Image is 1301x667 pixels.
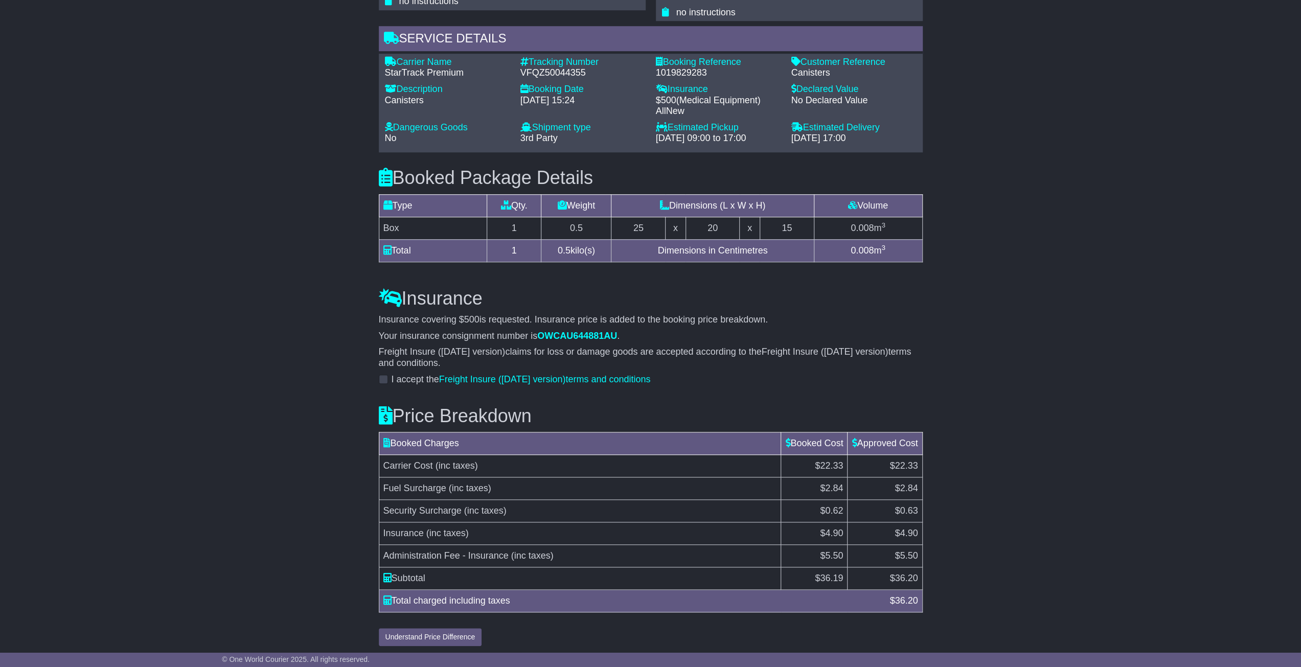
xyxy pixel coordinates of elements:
div: StarTrack Premium [385,67,510,79]
td: Dimensions (L x W x H) [611,194,814,217]
div: Shipment type [520,122,646,133]
sup: 3 [881,244,885,251]
div: Customer Reference [791,57,917,68]
span: Medical Equipment [679,95,758,105]
span: Fuel Surcharge [383,483,446,493]
div: 1019829283 [656,67,781,79]
td: Qty. [487,194,541,217]
span: Freight Insure ([DATE] version) [762,347,888,357]
td: x [740,217,760,239]
div: [DATE] 15:24 [520,95,646,106]
td: Approved Cost [848,432,922,455]
span: Freight Insure ([DATE] version) [439,374,566,384]
div: $ ( ) [656,95,781,117]
span: Freight Insure ([DATE] version) [379,347,506,357]
span: Carrier Cost [383,461,433,471]
td: 15 [760,217,814,239]
span: $4.90 [820,528,843,538]
td: Box [379,217,487,239]
div: Estimated Delivery [791,122,917,133]
td: Type [379,194,487,217]
span: no instructions [676,7,736,17]
span: 500 [661,95,676,105]
span: $4.90 [895,528,918,538]
a: Freight Insure ([DATE] version)terms and conditions [439,374,651,384]
div: Insurance [656,84,781,95]
sup: 3 [881,221,885,229]
td: 25 [611,217,666,239]
div: Declared Value [791,84,917,95]
div: Canisters [791,67,917,79]
td: 1 [487,239,541,262]
span: 36.19 [820,573,843,583]
td: 20 [686,217,740,239]
span: © One World Courier 2025. All rights reserved. [222,655,370,663]
div: VFQZ50044355 [520,67,646,79]
span: 0.008 [851,223,874,233]
td: m [814,239,922,262]
span: $5.50 [895,550,918,561]
p: claims for loss or damage goods are accepted according to the terms and conditions. [379,347,923,369]
div: [DATE] 09:00 to 17:00 [656,133,781,144]
span: $2.84 [820,483,843,493]
td: Volume [814,194,922,217]
p: Your insurance consignment number is . [379,331,923,342]
span: $0.62 [820,505,843,516]
td: Weight [541,194,611,217]
td: kilo(s) [541,239,611,262]
span: 36.20 [895,573,918,583]
span: OWCAU644881AU [537,331,617,341]
div: [DATE] 17:00 [791,133,917,144]
div: No Declared Value [791,95,917,106]
h3: Booked Package Details [379,168,923,188]
td: Booked Cost [781,432,848,455]
td: 0.5 [541,217,611,239]
span: Administration Fee - Insurance [383,550,509,561]
td: Dimensions in Centimetres [611,239,814,262]
td: $ [781,567,848,590]
div: Booking Date [520,84,646,95]
div: Service Details [379,26,923,54]
span: $22.33 [815,461,843,471]
td: Total [379,239,487,262]
div: Booking Reference [656,57,781,68]
h3: Insurance [379,288,923,309]
td: m [814,217,922,239]
div: Carrier Name [385,57,510,68]
span: $2.84 [895,483,918,493]
span: 0.5 [558,245,570,256]
span: (inc taxes) [436,461,478,471]
span: No [385,133,397,143]
div: Tracking Number [520,57,646,68]
div: Canisters [385,95,510,106]
span: (inc taxes) [464,505,507,516]
td: Booked Charges [379,432,781,455]
div: Description [385,84,510,95]
button: Understand Price Difference [379,628,482,646]
span: 36.20 [895,595,918,606]
div: Total charged including taxes [378,594,885,608]
td: $ [848,567,922,590]
span: $22.33 [889,461,918,471]
span: $0.63 [895,505,918,516]
span: 0.008 [851,245,874,256]
span: (inc taxes) [426,528,469,538]
div: AllNew [656,106,781,117]
span: Insurance [383,528,424,538]
td: 1 [487,217,541,239]
h3: Price Breakdown [379,406,923,426]
div: Estimated Pickup [656,122,781,133]
p: Insurance covering $ is requested. Insurance price is added to the booking price breakdown. [379,314,923,326]
span: Security Surcharge [383,505,462,516]
div: Dangerous Goods [385,122,510,133]
span: (inc taxes) [449,483,491,493]
div: $ [884,594,923,608]
span: $5.50 [820,550,843,561]
span: 3rd Party [520,133,558,143]
td: x [666,217,686,239]
td: Subtotal [379,567,781,590]
span: (inc taxes) [511,550,554,561]
label: I accept the [392,374,651,385]
span: 500 [464,314,480,325]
